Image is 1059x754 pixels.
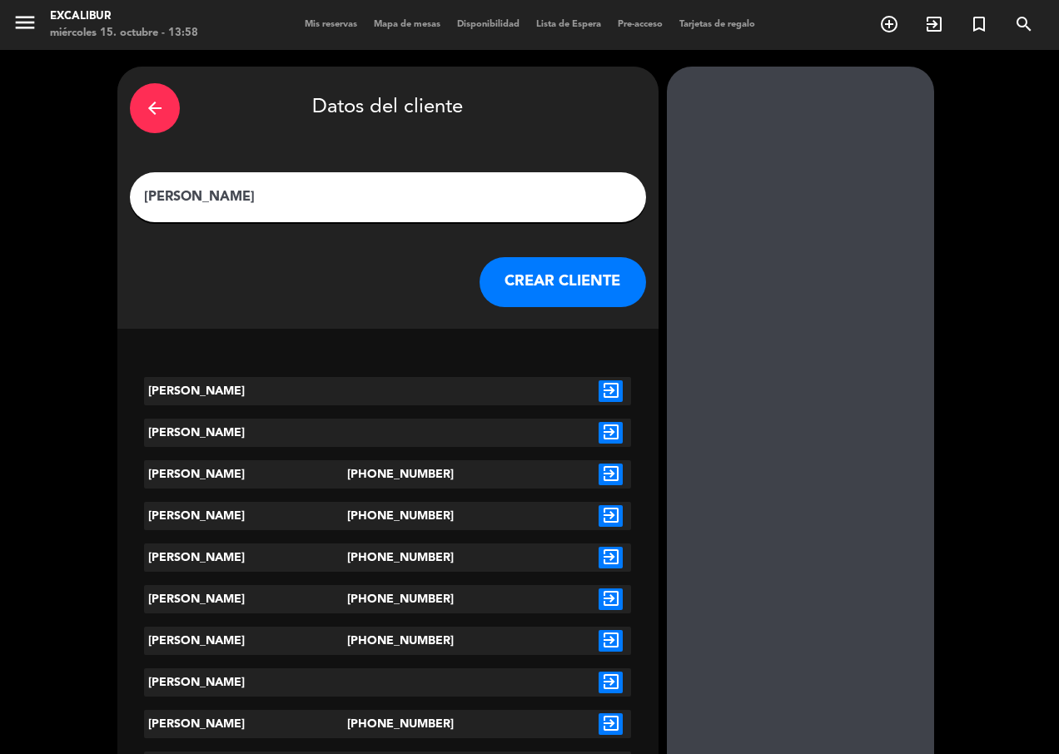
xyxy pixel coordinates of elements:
[145,98,165,118] i: arrow_back
[144,710,347,738] div: [PERSON_NAME]
[609,20,671,29] span: Pre-acceso
[599,713,623,735] i: exit_to_app
[144,377,347,405] div: [PERSON_NAME]
[347,460,429,489] div: [PHONE_NUMBER]
[599,422,623,444] i: exit_to_app
[599,630,623,652] i: exit_to_app
[142,186,634,209] input: Escriba nombre, correo electrónico o número de teléfono...
[50,25,198,42] div: miércoles 15. octubre - 13:58
[296,20,365,29] span: Mis reservas
[449,20,528,29] span: Disponibilidad
[924,14,944,34] i: exit_to_app
[347,710,429,738] div: [PHONE_NUMBER]
[480,257,646,307] button: CREAR CLIENTE
[347,502,429,530] div: [PHONE_NUMBER]
[599,380,623,402] i: exit_to_app
[528,20,609,29] span: Lista de Espera
[144,419,347,447] div: [PERSON_NAME]
[599,547,623,568] i: exit_to_app
[969,14,989,34] i: turned_in_not
[671,20,763,29] span: Tarjetas de regalo
[144,627,347,655] div: [PERSON_NAME]
[879,14,899,34] i: add_circle_outline
[365,20,449,29] span: Mapa de mesas
[347,627,429,655] div: [PHONE_NUMBER]
[144,585,347,613] div: [PERSON_NAME]
[347,543,429,572] div: [PHONE_NUMBER]
[12,10,37,41] button: menu
[130,79,646,137] div: Datos del cliente
[599,505,623,527] i: exit_to_app
[144,460,347,489] div: [PERSON_NAME]
[599,588,623,610] i: exit_to_app
[599,672,623,693] i: exit_to_app
[1014,14,1034,34] i: search
[144,668,347,697] div: [PERSON_NAME]
[144,543,347,572] div: [PERSON_NAME]
[144,502,347,530] div: [PERSON_NAME]
[347,585,429,613] div: [PHONE_NUMBER]
[599,464,623,485] i: exit_to_app
[50,8,198,25] div: Excalibur
[12,10,37,35] i: menu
